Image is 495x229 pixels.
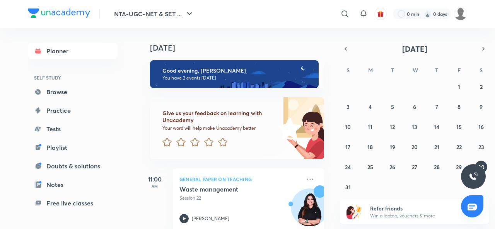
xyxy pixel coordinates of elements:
abbr: August 18, 2025 [367,143,373,151]
button: August 22, 2025 [453,141,465,153]
img: evening [150,60,319,88]
button: August 15, 2025 [453,120,465,133]
button: August 31, 2025 [342,181,354,193]
img: ranjini [454,7,467,20]
abbr: August 7, 2025 [435,103,438,110]
abbr: August 16, 2025 [478,123,484,131]
button: August 3, 2025 [342,100,354,113]
abbr: August 3, 2025 [346,103,350,110]
button: August 16, 2025 [475,120,487,133]
button: August 5, 2025 [386,100,399,113]
button: August 4, 2025 [364,100,376,113]
abbr: August 11, 2025 [368,123,372,131]
a: Free live classes [28,195,118,211]
abbr: Saturday [480,66,483,74]
span: [DATE] [402,44,427,54]
abbr: August 26, 2025 [389,163,395,171]
button: August 14, 2025 [430,120,443,133]
h6: Refer friends [370,204,465,212]
button: August 10, 2025 [342,120,354,133]
abbr: August 29, 2025 [456,163,462,171]
abbr: August 22, 2025 [456,143,462,151]
abbr: Sunday [346,66,350,74]
button: NTA-UGC-NET & SET ... [109,6,199,22]
abbr: August 10, 2025 [345,123,351,131]
a: Browse [28,84,118,100]
h6: SELF STUDY [28,71,118,84]
abbr: August 14, 2025 [434,123,439,131]
button: August 18, 2025 [364,141,376,153]
a: Doubts & solutions [28,158,118,174]
abbr: August 8, 2025 [457,103,461,110]
button: [DATE] [351,43,478,54]
button: August 25, 2025 [364,161,376,173]
p: Win a laptop, vouchers & more [370,212,465,219]
button: August 8, 2025 [453,100,465,113]
img: referral [346,204,362,219]
button: August 6, 2025 [408,100,421,113]
button: August 30, 2025 [475,161,487,173]
abbr: August 12, 2025 [390,123,395,131]
h5: 11:00 [139,175,170,184]
abbr: Wednesday [413,66,418,74]
img: streak [424,10,432,18]
button: August 20, 2025 [408,141,421,153]
p: Session 22 [179,195,301,202]
h4: [DATE] [150,43,332,53]
p: Your word will help make Unacademy better [162,125,275,131]
button: August 27, 2025 [408,161,421,173]
abbr: August 30, 2025 [478,163,485,171]
button: August 17, 2025 [342,141,354,153]
a: Planner [28,43,118,59]
abbr: August 31, 2025 [345,183,351,191]
abbr: August 4, 2025 [369,103,372,110]
button: August 13, 2025 [408,120,421,133]
a: Company Logo [28,8,90,20]
abbr: August 6, 2025 [413,103,416,110]
h6: Give us your feedback on learning with Unacademy [162,110,275,124]
img: avatar [377,10,384,17]
button: August 23, 2025 [475,141,487,153]
abbr: Friday [457,66,461,74]
button: avatar [374,8,387,20]
abbr: August 28, 2025 [434,163,440,171]
abbr: August 17, 2025 [345,143,350,151]
abbr: August 21, 2025 [434,143,439,151]
abbr: Thursday [435,66,438,74]
button: August 21, 2025 [430,141,443,153]
button: August 7, 2025 [430,100,443,113]
button: August 1, 2025 [453,80,465,93]
img: Company Logo [28,8,90,18]
abbr: August 15, 2025 [456,123,462,131]
a: Practice [28,103,118,118]
a: Tests [28,121,118,137]
button: August 24, 2025 [342,161,354,173]
abbr: August 1, 2025 [458,83,460,90]
p: You have 2 events [DATE] [162,75,312,81]
button: August 26, 2025 [386,161,399,173]
img: feedback_image [252,97,324,159]
abbr: August 25, 2025 [367,163,373,171]
abbr: August 5, 2025 [391,103,394,110]
h5: Waste management [179,185,276,193]
abbr: August 13, 2025 [412,123,417,131]
abbr: August 19, 2025 [390,143,395,151]
abbr: August 9, 2025 [480,103,483,110]
button: August 29, 2025 [453,161,465,173]
p: General Paper on Teaching [179,175,301,184]
button: August 28, 2025 [430,161,443,173]
a: Playlist [28,140,118,155]
abbr: Tuesday [391,66,394,74]
abbr: August 20, 2025 [411,143,418,151]
p: [PERSON_NAME] [192,215,229,222]
img: ttu [469,172,478,181]
button: August 9, 2025 [475,100,487,113]
abbr: August 2, 2025 [480,83,483,90]
button: August 11, 2025 [364,120,376,133]
button: August 19, 2025 [386,141,399,153]
abbr: Monday [368,66,373,74]
abbr: August 24, 2025 [345,163,351,171]
button: August 2, 2025 [475,80,487,93]
a: Notes [28,177,118,192]
button: August 12, 2025 [386,120,399,133]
